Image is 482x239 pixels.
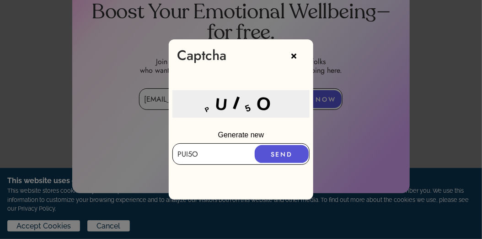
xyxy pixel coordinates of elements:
[172,143,310,165] input: Enter captcha
[214,92,235,118] div: U
[243,99,259,116] div: 5
[169,127,313,143] p: Generate new
[177,48,226,63] div: Captcha
[255,145,309,163] button: SEND
[229,89,249,119] div: I
[203,102,217,115] div: P
[256,89,278,119] div: O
